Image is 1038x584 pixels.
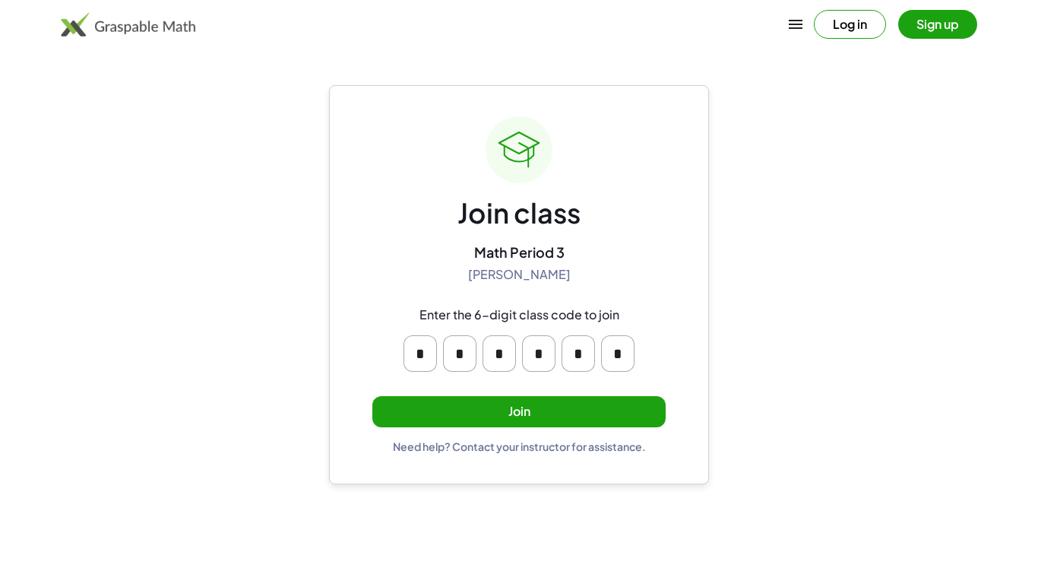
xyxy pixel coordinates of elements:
button: Sign up [898,10,977,39]
input: Please enter OTP character 6 [601,335,635,372]
button: Log in [814,10,886,39]
button: Join [372,396,666,427]
div: [PERSON_NAME] [468,267,571,283]
div: Need help? Contact your instructor for assistance. [393,440,646,453]
input: Please enter OTP character 1 [403,335,437,372]
div: Enter the 6-digit class code to join [419,307,619,323]
input: Please enter OTP character 4 [522,335,555,372]
div: Math Period 3 [474,243,565,261]
div: Join class [457,195,581,231]
input: Please enter OTP character 2 [443,335,476,372]
input: Please enter OTP character 5 [562,335,595,372]
input: Please enter OTP character 3 [483,335,516,372]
